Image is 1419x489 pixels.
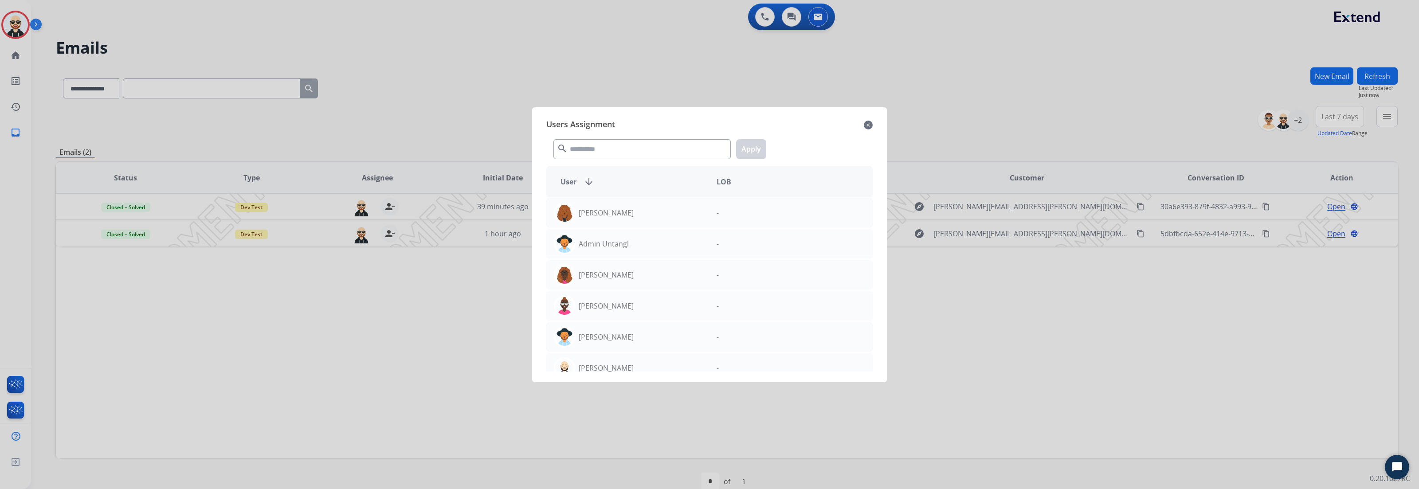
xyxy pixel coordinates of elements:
p: - [717,239,719,249]
p: - [717,332,719,342]
mat-icon: arrow_downward [584,176,594,187]
p: [PERSON_NAME] [579,363,634,373]
mat-icon: search [557,143,568,154]
p: [PERSON_NAME] [579,301,634,311]
p: - [717,301,719,311]
p: - [717,363,719,373]
span: LOB [717,176,731,187]
div: User [553,176,709,187]
p: [PERSON_NAME] [579,332,634,342]
p: - [717,207,719,218]
button: Apply [736,139,766,159]
p: - [717,270,719,280]
p: [PERSON_NAME] [579,207,634,218]
button: Start Chat [1385,455,1409,479]
p: [PERSON_NAME] [579,270,634,280]
mat-icon: close [864,120,873,130]
svg: Open Chat [1391,461,1403,473]
span: Users Assignment [546,118,615,132]
p: Admin Untangl [579,239,629,249]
